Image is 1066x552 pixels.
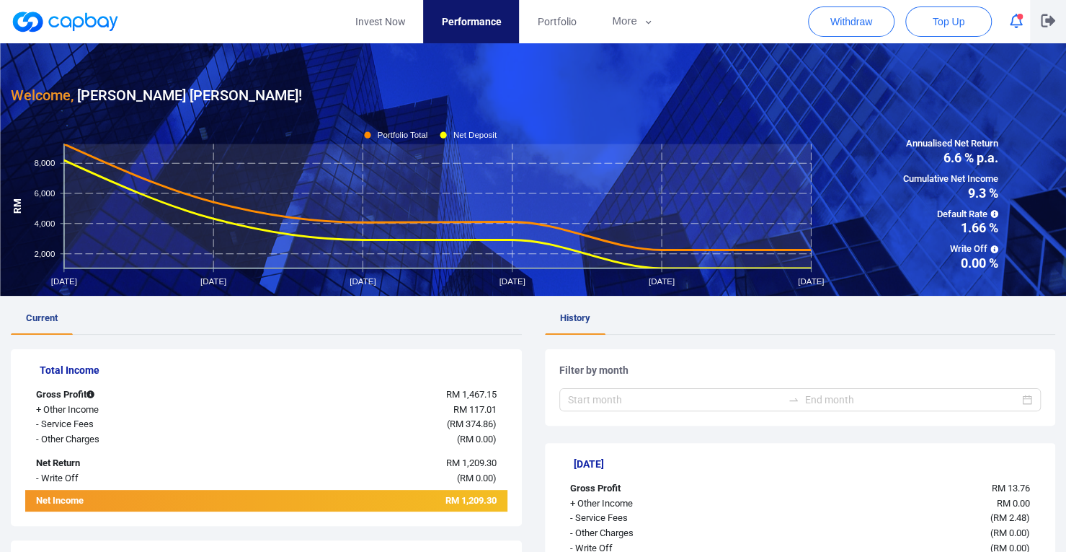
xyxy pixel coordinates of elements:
tspan: [DATE] [350,277,376,286]
span: Performance [441,14,501,30]
span: Top Up [933,14,964,29]
tspan: [DATE] [51,277,77,286]
span: Annualised Net Return [903,136,998,152]
h5: Filter by month [559,364,1041,377]
span: Current [26,312,58,323]
span: Write Off [903,242,998,257]
span: RM 0.00 [993,527,1026,538]
span: RM 117.01 [453,404,496,415]
div: - Service Fees [559,511,760,526]
span: RM 1,467.15 [445,389,496,400]
div: Gross Profit [25,387,226,403]
span: Welcome, [11,87,74,104]
span: 6.6 % p.a. [903,152,998,165]
div: - Write Off [25,471,226,486]
div: ( ) [760,526,1041,541]
tspan: 6,000 [34,189,55,198]
div: Gross Profit [559,481,760,496]
div: ( ) [760,511,1041,526]
tspan: Net Deposit [453,131,497,139]
span: RM 1,209.30 [445,495,496,506]
span: RM 13.76 [992,483,1030,494]
div: Net Income [25,494,226,512]
span: RM 374.86 [449,419,492,429]
div: - Service Fees [25,417,226,432]
span: 1.66 % [903,222,998,235]
span: RM 0.00 [997,498,1030,509]
div: ( ) [226,417,507,432]
div: - Other Charges [559,526,760,541]
h5: [DATE] [574,457,1041,470]
span: 0.00 % [903,257,998,270]
span: Cumulative Net Income [903,172,998,187]
span: RM 0.00 [459,434,492,444]
span: RM 0.00 [459,473,492,483]
span: RM 2.48 [993,512,1026,523]
tspan: Portfolio Total [378,131,428,139]
input: Start month [568,392,782,408]
div: - Other Charges [25,432,226,447]
div: ( ) [226,432,507,447]
div: ( ) [226,471,507,486]
span: History [560,312,590,323]
span: swap-right [788,394,799,406]
tspan: [DATE] [499,277,525,286]
button: Withdraw [808,6,894,37]
div: Net Return [25,456,226,471]
span: RM 1,209.30 [445,457,496,468]
tspan: [DATE] [200,277,226,286]
tspan: [DATE] [649,277,675,286]
tspan: 4,000 [34,219,55,227]
span: Default Rate [903,207,998,222]
div: + Other Income [559,496,760,512]
div: + Other Income [25,403,226,418]
tspan: 8,000 [34,159,55,167]
span: Portfolio [537,14,576,30]
button: Top Up [905,6,992,37]
input: End month [805,392,1019,408]
tspan: 2,000 [34,249,55,258]
tspan: RM [12,198,23,214]
h5: Total Income [40,364,507,377]
tspan: [DATE] [798,277,824,286]
span: 9.3 % [903,187,998,200]
h3: [PERSON_NAME] [PERSON_NAME] ! [11,84,302,107]
span: to [788,394,799,406]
